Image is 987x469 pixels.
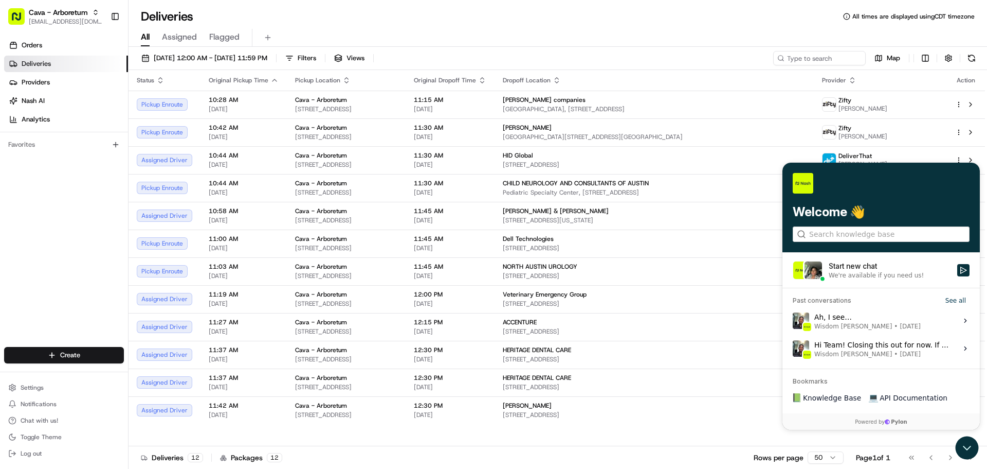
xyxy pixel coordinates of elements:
a: Analytics [4,111,128,128]
span: 11:03 AM [209,263,279,271]
button: Log out [4,446,124,461]
button: Views [330,51,369,65]
img: profile_deliverthat_partner.png [822,153,836,167]
button: Cava - Arboretum [29,7,88,18]
span: Cava - Arboretum [295,374,347,382]
span: Zifty [838,96,851,105]
span: [DATE] [209,327,279,336]
span: HERITAGE DENTAL CARE [503,346,571,354]
span: 12:30 PM [414,374,486,382]
span: 12:30 PM [414,346,486,354]
span: [DATE] [209,355,279,363]
button: Settings [4,380,124,395]
span: Orders [22,41,42,50]
span: [DATE] [414,355,486,363]
span: 11:30 AM [414,179,486,187]
span: Original Dropoff Time [414,76,476,84]
span: 11:37 AM [209,374,279,382]
span: [PERSON_NAME] companies [503,96,586,104]
span: Settings [21,384,44,392]
span: 11:15 AM [414,96,486,104]
span: 10:44 AM [209,151,279,160]
button: [DATE] 12:00 AM - [DATE] 11:59 PM [137,51,272,65]
span: [STREET_ADDRESS] [295,411,397,419]
button: Filters [281,51,321,65]
span: Map [887,54,900,63]
span: 11:30 AM [414,151,486,160]
span: 10:42 AM [209,124,279,132]
span: [STREET_ADDRESS] [295,188,397,197]
span: [STREET_ADDRESS] [295,300,397,308]
span: [DATE] [209,244,279,252]
span: 10:58 AM [209,207,279,215]
a: Deliveries [4,56,128,72]
span: 12:15 PM [414,318,486,326]
span: Status [137,76,154,84]
span: [DATE] [414,244,486,252]
span: Provider [822,76,846,84]
span: Toggle Theme [21,433,62,441]
span: Deliveries [22,59,51,68]
span: Nash AI [22,96,45,106]
p: Rows per page [754,453,803,463]
span: 11:27 AM [209,318,279,326]
span: [STREET_ADDRESS] [295,327,397,336]
button: Create [4,347,124,363]
div: Deliveries [141,453,203,463]
span: [PERSON_NAME] [503,402,552,410]
span: [DATE] [414,327,486,336]
button: Toggle Theme [4,430,124,444]
span: 12:00 PM [414,290,486,299]
span: Cava - Arboretum [295,124,347,132]
span: 11:45 AM [414,263,486,271]
span: Cava - Arboretum [295,96,347,104]
button: [EMAIL_ADDRESS][DOMAIN_NAME] [29,18,102,26]
span: Flagged [209,31,240,43]
span: [DATE] [209,188,279,197]
img: zifty-logo-trans-sq.png [822,98,836,111]
span: 11:45 AM [414,235,486,243]
span: [STREET_ADDRESS] [295,272,397,280]
span: [DATE] [414,272,486,280]
span: HERITAGE DENTAL CARE [503,374,571,382]
span: [DATE] [414,411,486,419]
span: Filters [298,54,316,63]
span: Chat with us! [21,416,58,425]
span: Cava - Arboretum [295,235,347,243]
span: [STREET_ADDRESS] [503,327,806,336]
span: [STREET_ADDRESS] [503,272,806,280]
span: Log out [21,449,42,458]
span: [PERSON_NAME] [503,124,552,132]
span: [DATE] [414,300,486,308]
span: [DATE] [209,300,279,308]
span: [STREET_ADDRESS] [503,244,806,252]
span: Cava - Arboretum [295,179,347,187]
span: Pediatric Specialty Center, [STREET_ADDRESS] [503,188,806,197]
a: Providers [4,74,128,91]
button: Notifications [4,397,124,411]
span: [PERSON_NAME] [838,105,887,113]
a: Nash AI [4,93,128,109]
span: [DATE] [209,216,279,224]
span: Original Pickup Time [209,76,268,84]
span: Create [60,351,80,360]
span: Cava - Arboretum [295,402,347,410]
span: [STREET_ADDRESS] [503,411,806,419]
span: [DATE] [414,161,486,169]
a: Orders [4,37,128,54]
